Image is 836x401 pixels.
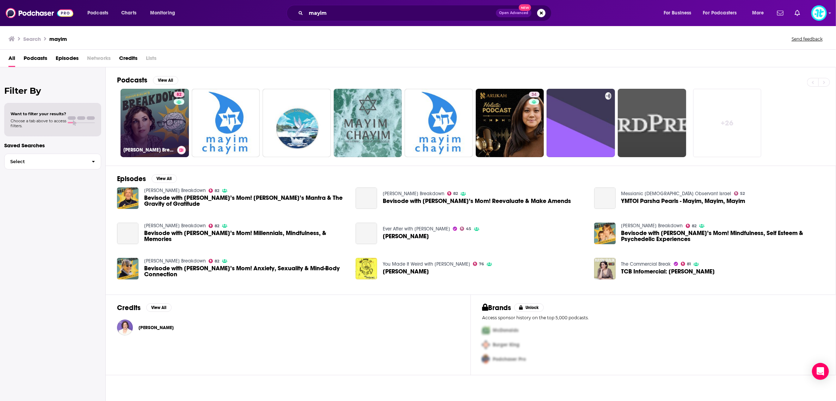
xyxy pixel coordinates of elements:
a: Mayim Bialik [139,325,174,331]
a: Bevisode with Mayim’s Mom! Anxiety, Sexuality & Mind-Body Connection [144,265,347,277]
span: Charts [121,8,136,18]
a: CreditsView All [117,303,172,312]
a: 82 [209,224,220,228]
div: Open Intercom Messenger [812,363,829,380]
a: 81 [681,262,691,266]
a: TCB Infomercial: Mayim Bialik [594,258,616,279]
a: Mayim Bialik's Breakdown [144,223,206,229]
span: [PERSON_NAME] [383,233,429,239]
a: 82 [686,224,697,228]
button: open menu [699,7,747,19]
a: Mayim Bialik [356,223,377,244]
div: Search podcasts, credits, & more... [293,5,558,21]
a: Ever After with Jaleel White [383,226,450,232]
span: Monitoring [150,8,175,18]
a: All [8,53,15,67]
h2: Episodes [117,174,146,183]
a: Episodes [56,53,79,67]
a: Bevisode with Mayim’s Mom! Millennials, Mindfulness, & Memories [117,223,139,244]
button: View All [153,76,178,85]
button: open menu [145,7,184,19]
a: EpisodesView All [117,174,177,183]
span: Select [5,159,86,164]
a: 82 [174,92,184,97]
a: Bevisode with Mayim’s Mom! Reevaluate & Make Amends [383,198,571,204]
span: [PERSON_NAME] [139,325,174,331]
a: Bevisode with Mayim’s Mom! Millennials, Mindfulness, & Memories [144,230,347,242]
a: The Commercial Break [621,261,671,267]
h3: mayim [49,36,67,42]
p: Saved Searches [4,142,101,149]
img: Podchaser - Follow, Share and Rate Podcasts [6,6,73,20]
a: 34 [476,89,544,157]
a: YMTOI Parsha Pearls - Mayim, Mayim, Mayim [594,187,616,209]
a: TCB Infomercial: Mayim Bialik [621,269,715,274]
a: Podcasts [24,53,47,67]
p: Access sponsor history on the top 5,000 podcasts. [482,315,824,320]
span: Podchaser Pro [493,356,526,362]
button: Show profile menu [811,5,827,21]
span: Choose a tab above to access filters. [11,118,66,128]
button: open menu [82,7,117,19]
a: Show notifications dropdown [792,7,803,19]
a: Show notifications dropdown [774,7,786,19]
button: Mayim BialikMayim Bialik [117,316,459,339]
span: For Podcasters [703,8,737,18]
span: More [752,8,764,18]
span: 82 [215,189,219,192]
span: Bevisode with [PERSON_NAME]’s Mom! [PERSON_NAME]’s Mantra & The Gravity of Gratitude [144,195,347,207]
span: Networks [87,53,111,67]
span: 76 [479,263,484,266]
button: open menu [747,7,773,19]
span: 45 [466,227,471,230]
a: 82 [209,259,220,263]
a: Mayim Bialik's Breakdown [144,258,206,264]
button: Select [4,154,101,169]
span: 34 [532,91,537,98]
h2: Brands [482,303,511,312]
span: Podcasts [87,8,108,18]
span: 82 [177,91,182,98]
h2: Podcasts [117,76,147,85]
a: PodcastsView All [117,76,178,85]
button: Open AdvancedNew [496,9,531,17]
span: YMTOI Parsha Pearls - Mayim, Mayim, Mayim [621,198,745,204]
button: Send feedback [789,36,825,42]
span: Bevisode with [PERSON_NAME]’s Mom! Millennials, Mindfulness, & Memories [144,230,347,242]
a: Messianic Torah Observant Israel [621,191,731,197]
input: Search podcasts, credits, & more... [306,7,496,19]
h2: Filter By [4,86,101,96]
img: Bevisode with Mayim’s Mom! Mindfulness, Self Esteem & Psychedelic Experiences [594,223,616,244]
a: 45 [460,227,472,231]
span: 52 [740,192,745,195]
span: 82 [453,192,458,195]
span: Want to filter your results? [11,111,66,116]
a: 82[PERSON_NAME] Breakdown [121,89,189,157]
span: TCB Infomercial: [PERSON_NAME] [621,269,715,274]
img: Mayim Bialik [117,320,133,335]
span: Bevisode with [PERSON_NAME]’s Mom! Mindfulness, Self Esteem & Psychedelic Experiences [621,230,824,242]
img: First Pro Logo [479,323,493,338]
a: 52 [734,191,745,196]
a: Mayim Bialik's Breakdown [383,191,444,197]
a: Mayim Bialik's Breakdown [144,187,206,193]
span: 82 [692,224,696,228]
img: Bevisode with Mayim’s Mom! Mayim’s Mantra & The Gravity of Gratitude [117,187,139,209]
a: Mayim Bialik [383,269,429,274]
span: Bevisode with [PERSON_NAME]’s Mom! Anxiety, Sexuality & Mind-Body Connection [144,265,347,277]
a: Charts [117,7,141,19]
span: For Business [664,8,691,18]
span: Burger King [493,342,520,348]
span: Lists [146,53,156,67]
span: Bevisode with [PERSON_NAME]’s Mom! Reevaluate & Make Amends [383,198,571,204]
a: Credits [119,53,137,67]
button: View All [146,303,172,312]
button: open menu [659,7,700,19]
a: 76 [473,262,484,266]
a: Bevisode with Mayim’s Mom! Mindfulness, Self Esteem & Psychedelic Experiences [621,230,824,242]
